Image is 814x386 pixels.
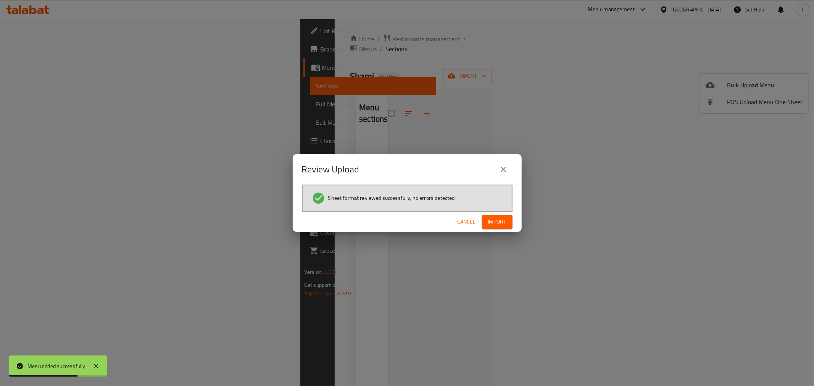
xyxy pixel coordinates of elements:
[328,194,456,202] span: Sheet format reviewed successfully, no errors detected.
[27,362,85,370] div: Menu added successfully
[455,215,479,229] button: Cancel
[482,215,513,229] button: Import
[302,163,359,175] h2: Review Upload
[494,160,513,179] button: close
[488,217,506,227] span: Import
[458,217,476,227] span: Cancel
